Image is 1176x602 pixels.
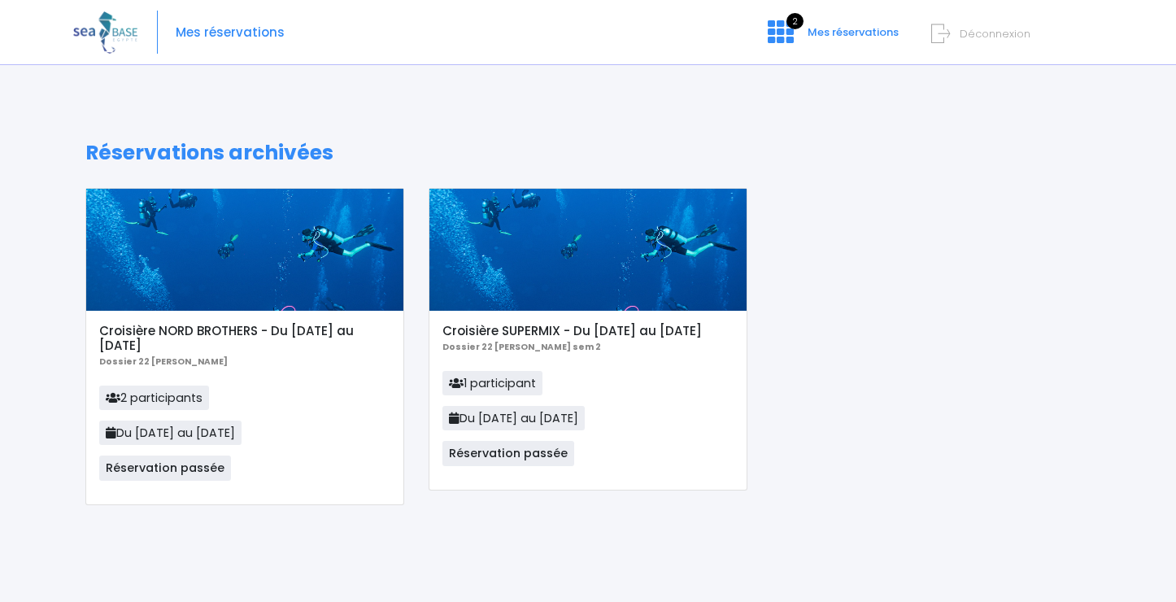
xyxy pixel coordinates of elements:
span: 2 participants [99,386,209,410]
a: 2 Mes réservations [755,30,908,46]
span: Déconnexion [960,26,1030,41]
span: 2 [786,13,804,29]
span: Réservation passée [99,456,231,480]
span: Mes réservations [808,24,899,40]
h1: Réservations archivées [85,141,1091,165]
span: Réservation passée [442,441,574,465]
span: 1 participant [442,371,542,395]
h5: Croisière NORD BROTHERS - Du [DATE] au [DATE] [99,324,390,353]
b: Dossier 22 [PERSON_NAME] sem 2 [442,341,601,353]
span: Du [DATE] au [DATE] [99,421,242,445]
span: Du [DATE] au [DATE] [442,406,585,430]
b: Dossier 22 [PERSON_NAME] [99,356,228,368]
h5: Croisière SUPERMIX - Du [DATE] au [DATE] [442,324,733,338]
